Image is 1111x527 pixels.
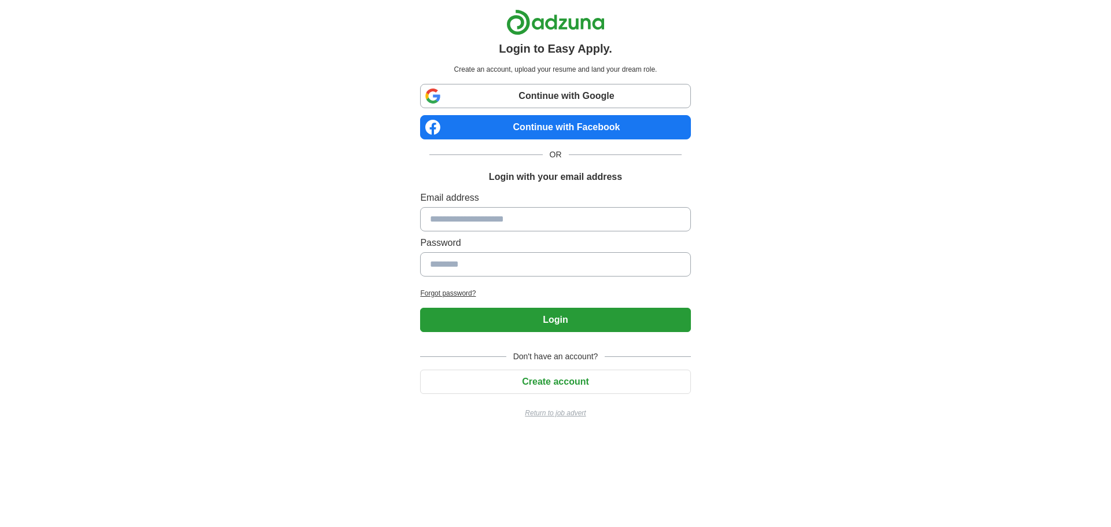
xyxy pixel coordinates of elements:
[420,308,690,332] button: Login
[420,370,690,394] button: Create account
[506,351,605,363] span: Don't have an account?
[420,288,690,298] a: Forgot password?
[499,40,612,57] h1: Login to Easy Apply.
[420,408,690,418] a: Return to job advert
[543,149,569,161] span: OR
[489,170,622,184] h1: Login with your email address
[420,84,690,108] a: Continue with Google
[422,64,688,75] p: Create an account, upload your resume and land your dream role.
[420,191,690,205] label: Email address
[420,115,690,139] a: Continue with Facebook
[420,236,690,250] label: Password
[420,377,690,386] a: Create account
[506,9,605,35] img: Adzuna logo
